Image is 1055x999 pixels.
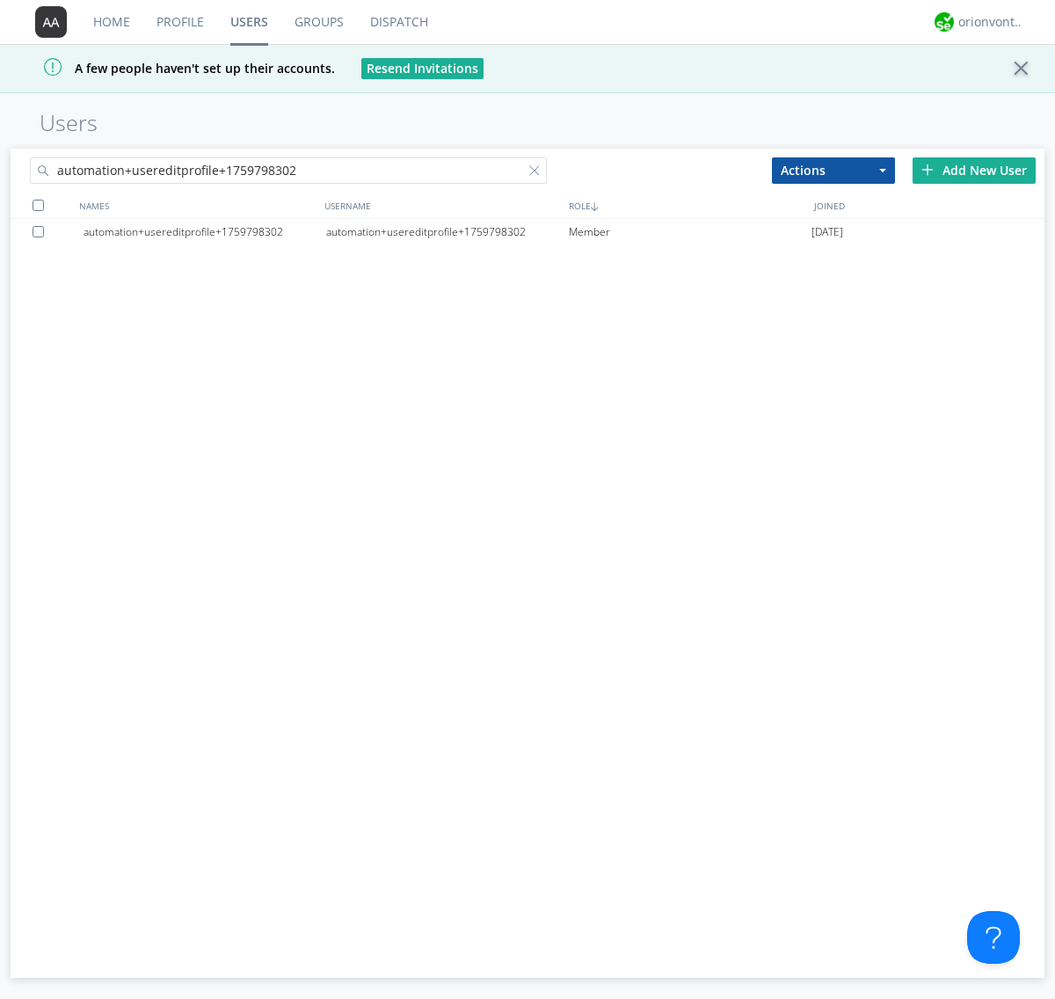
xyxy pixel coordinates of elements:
div: automation+usereditprofile+1759798302 [326,219,569,245]
input: Search users [30,157,547,184]
a: automation+usereditprofile+1759798302automation+usereditprofile+1759798302Member[DATE] [11,219,1044,245]
img: plus.svg [921,164,934,176]
div: ROLE [564,193,810,218]
div: JOINED [810,193,1055,218]
button: Actions [772,157,895,184]
img: 29d36aed6fa347d5a1537e7736e6aa13 [935,12,954,32]
div: Member [569,219,811,245]
div: orionvontas+atlas+automation+org2 [958,13,1024,31]
div: USERNAME [320,193,565,218]
div: NAMES [75,193,320,218]
button: Resend Invitations [361,58,484,79]
div: Add New User [913,157,1036,184]
span: A few people haven't set up their accounts. [13,60,335,77]
img: 373638.png [35,6,67,38]
div: automation+usereditprofile+1759798302 [84,219,326,245]
span: [DATE] [811,219,843,245]
iframe: Toggle Customer Support [967,911,1020,964]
